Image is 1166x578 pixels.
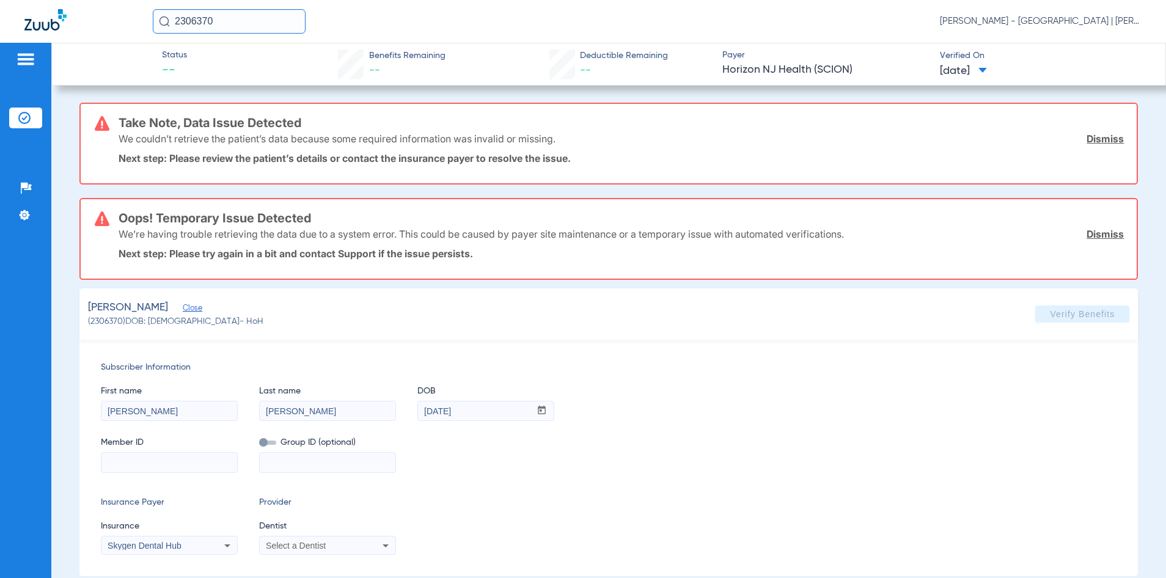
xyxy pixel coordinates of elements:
[153,9,306,34] input: Search for patients
[119,228,844,240] p: We’re having trouble retrieving the data due to a system error. This could be caused by payer sit...
[259,436,396,449] span: Group ID (optional)
[259,520,396,533] span: Dentist
[417,385,554,398] span: DOB
[95,211,109,226] img: error-icon
[119,212,1124,224] h3: Oops! Temporary Issue Detected
[88,315,263,328] span: (2306370) DOB: [DEMOGRAPHIC_DATA] - HoH
[159,16,170,27] img: Search Icon
[101,385,238,398] span: First name
[259,496,396,509] span: Provider
[940,49,1146,62] span: Verified On
[119,152,1124,164] p: Next step: Please review the patient’s details or contact the insurance payer to resolve the issue.
[369,49,446,62] span: Benefits Remaining
[940,15,1142,27] span: [PERSON_NAME] - [GEOGRAPHIC_DATA] | [PERSON_NAME]
[95,116,109,131] img: error-icon
[119,117,1124,129] h3: Take Note, Data Issue Detected
[266,541,326,551] span: Select a Dentist
[108,541,182,551] span: Skygen Dental Hub
[183,304,194,315] span: Close
[369,65,380,76] span: --
[940,64,987,79] span: [DATE]
[101,496,238,509] span: Insurance Payer
[722,49,929,62] span: Payer
[162,49,187,62] span: Status
[1105,519,1166,578] iframe: Chat Widget
[1087,228,1124,240] a: Dismiss
[530,401,554,421] button: Open calendar
[24,9,67,31] img: Zuub Logo
[88,300,168,315] span: [PERSON_NAME]
[722,62,929,78] span: Horizon NJ Health (SCION)
[101,520,238,533] span: Insurance
[259,385,396,398] span: Last name
[580,49,668,62] span: Deductible Remaining
[101,436,238,449] span: Member ID
[101,361,1117,374] span: Subscriber Information
[580,65,591,76] span: --
[16,52,35,67] img: hamburger-icon
[162,62,187,79] span: --
[119,247,1124,260] p: Next step: Please try again in a bit and contact Support if the issue persists.
[119,133,555,145] p: We couldn’t retrieve the patient’s data because some required information was invalid or missing.
[1087,133,1124,145] a: Dismiss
